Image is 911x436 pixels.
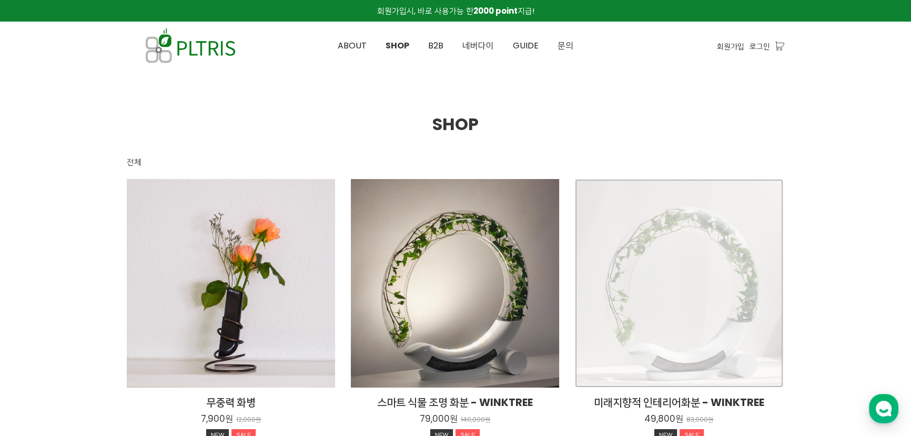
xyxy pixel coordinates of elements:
strong: 2000 point [473,5,518,16]
span: B2B [428,39,443,52]
h2: 무중력 화병 [127,395,335,410]
a: 문의 [548,22,583,70]
p: 49,800원 [644,413,683,424]
span: ABOUT [338,39,367,52]
div: 전체 [127,156,141,169]
span: 네버다이 [462,39,494,52]
p: 140,000원 [461,416,491,424]
a: 로그인 [750,41,770,52]
span: 문의 [558,39,573,52]
a: 네버다이 [453,22,503,70]
p: 7,900원 [201,413,233,424]
p: 79,000원 [420,413,458,424]
span: SHOP [386,39,409,52]
p: 12,000원 [236,416,261,424]
a: GUIDE [503,22,548,70]
a: SHOP [376,22,419,70]
span: SHOP [432,112,479,136]
span: GUIDE [513,39,539,52]
a: ABOUT [328,22,376,70]
span: 회원가입시, 바로 사용가능 한 지급! [377,5,534,16]
p: 83,000원 [686,416,714,424]
h2: 스마트 식물 조명 화분 - WINKTREE [351,395,559,410]
h2: 미래지향적 인테리어화분 - WINKTREE [575,395,783,410]
a: 회원가입 [717,41,744,52]
a: B2B [419,22,453,70]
